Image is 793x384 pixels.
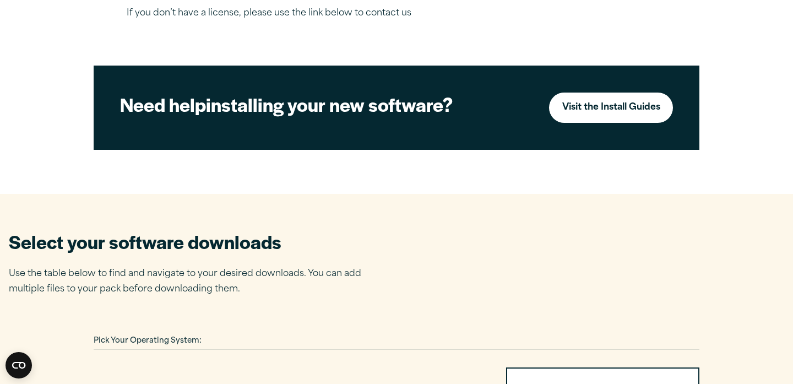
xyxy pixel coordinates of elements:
strong: Visit the Install Guides [562,100,660,116]
p: If you don’t have a license, please use the link below to contact us [127,6,512,21]
button: Open CMP widget [6,352,32,378]
a: Visit the Install Guides [549,93,673,122]
h2: Select your software downloads [9,229,394,254]
span: Pick Your Operating System: [94,337,202,344]
p: Use the table below to find and navigate to your desired downloads. You can add multiple files to... [9,266,394,298]
h2: installing your new software? [120,92,506,117]
strong: Need help [120,91,206,117]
